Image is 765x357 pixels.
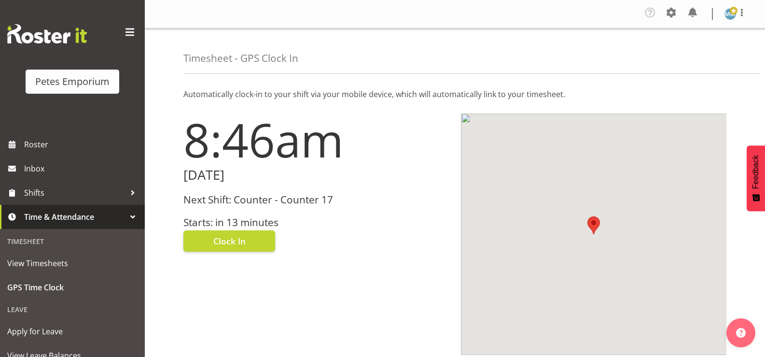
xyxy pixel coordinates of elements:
span: Inbox [24,161,140,176]
button: Feedback - Show survey [747,145,765,211]
h4: Timesheet - GPS Clock In [183,53,298,64]
span: Clock In [213,235,246,247]
img: Rosterit website logo [7,24,87,43]
span: View Timesheets [7,256,138,271]
div: Petes Emporium [35,74,110,89]
h2: [DATE] [183,168,449,183]
a: Apply for Leave [2,319,142,343]
h3: Starts: in 13 minutes [183,217,449,228]
button: Clock In [183,230,275,252]
div: Leave [2,300,142,319]
a: View Timesheets [2,251,142,275]
h3: Next Shift: Counter - Counter 17 [183,194,449,205]
img: mandy-mosley3858.jpg [724,8,736,20]
span: Feedback [751,155,760,189]
p: Automatically clock-in to your shift via your mobile device, which will automatically link to you... [183,88,726,100]
img: help-xxl-2.png [736,328,746,338]
span: Time & Attendance [24,210,125,224]
a: GPS Time Clock [2,275,142,300]
span: Roster [24,137,140,152]
span: Shifts [24,186,125,200]
span: Apply for Leave [7,324,138,339]
div: Timesheet [2,231,142,251]
span: GPS Time Clock [7,280,138,295]
h1: 8:46am [183,114,449,166]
